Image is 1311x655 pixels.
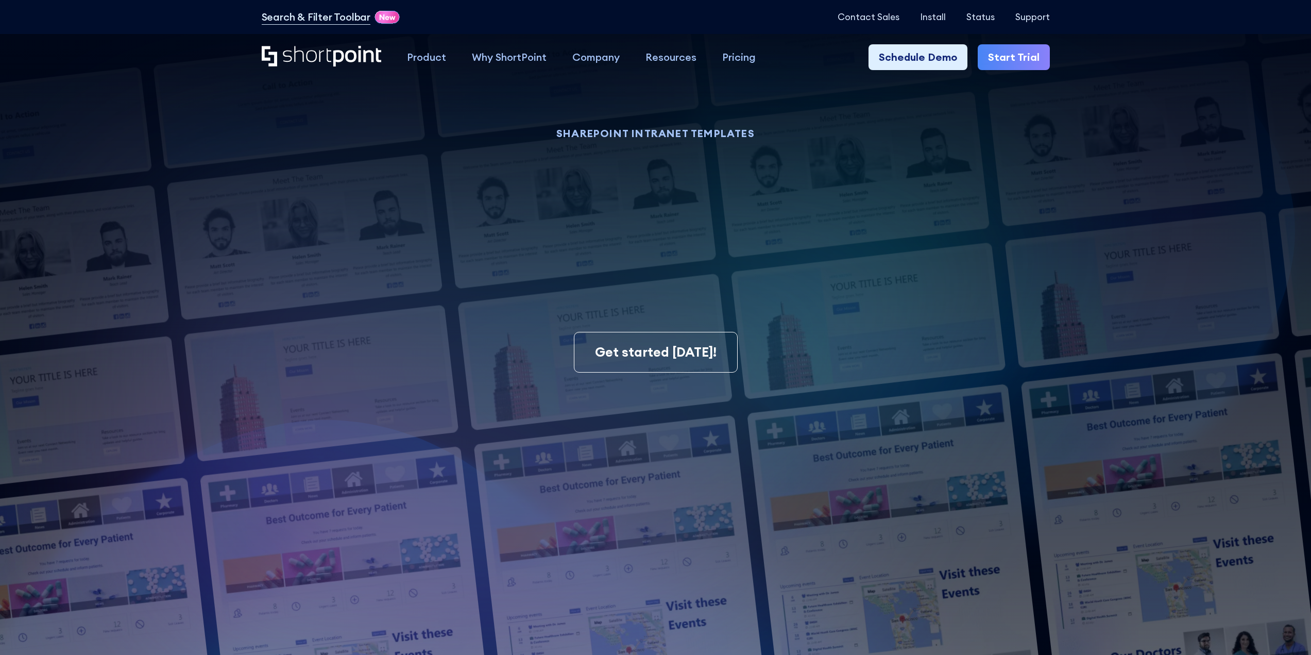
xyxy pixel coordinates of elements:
[920,12,946,22] a: Install
[394,44,459,70] a: Product
[633,44,709,70] a: Resources
[262,46,382,68] a: Home
[645,49,696,65] div: Resources
[459,44,559,70] a: Why ShortPoint
[722,49,756,65] div: Pricing
[354,129,957,138] h1: SHAREPOINT INTRANET TEMPLATES
[838,12,899,22] a: Contact Sales
[559,44,633,70] a: Company
[472,49,547,65] div: Why ShortPoint
[709,44,769,70] a: Pricing
[978,44,1050,70] a: Start Trial
[595,343,717,362] div: Get started [DATE]!
[1015,12,1050,22] a: Support
[572,49,620,65] div: Company
[262,9,370,25] a: Search & Filter Toolbar
[407,49,446,65] div: Product
[574,332,738,373] a: Get started [DATE]!
[869,44,967,70] a: Schedule Demo
[966,12,995,22] a: Status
